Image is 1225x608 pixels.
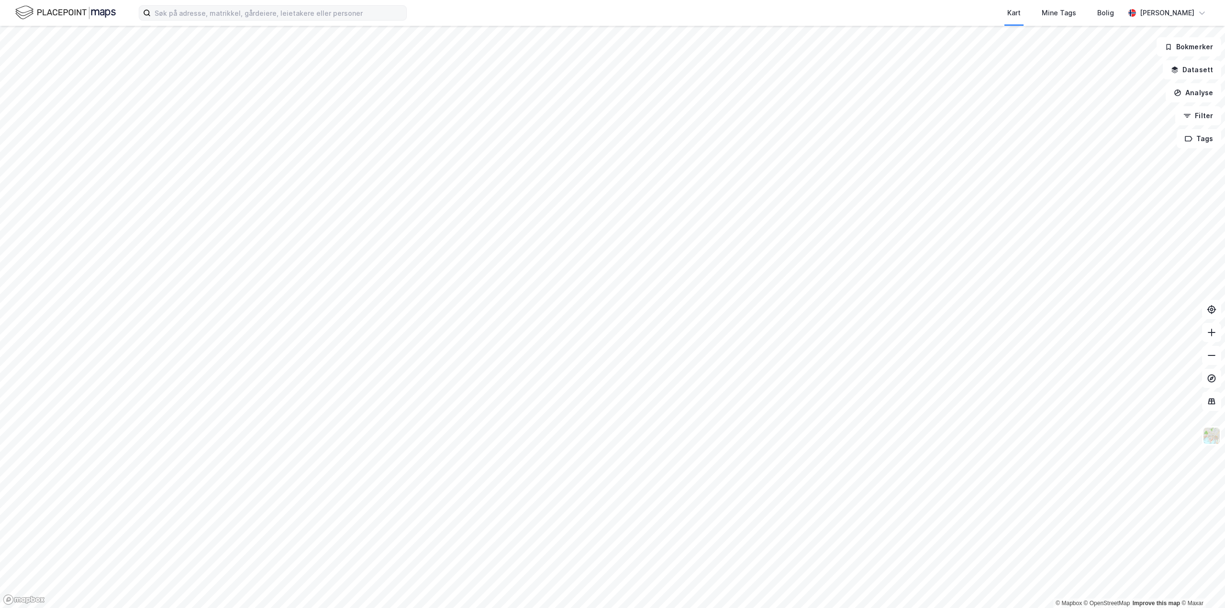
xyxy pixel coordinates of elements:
img: logo.f888ab2527a4732fd821a326f86c7f29.svg [15,4,116,21]
div: Bolig [1097,7,1114,19]
div: Kontrollprogram for chat [1177,562,1225,608]
div: Kart [1007,7,1021,19]
div: Mine Tags [1042,7,1076,19]
div: [PERSON_NAME] [1140,7,1194,19]
iframe: Chat Widget [1177,562,1225,608]
input: Søk på adresse, matrikkel, gårdeiere, leietakere eller personer [151,6,406,20]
